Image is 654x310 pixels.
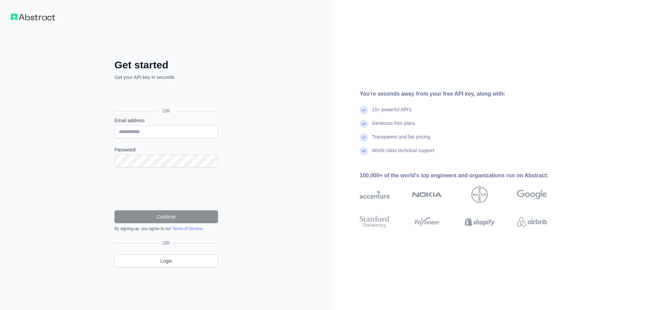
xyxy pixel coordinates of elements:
a: Terms of Service [172,226,202,231]
label: Password [114,146,218,153]
img: check mark [360,147,368,155]
p: Get your API key in seconds [114,74,218,81]
div: Generous free plans [372,120,415,133]
span: OR [157,108,175,114]
span: OR [160,240,173,246]
img: accenture [360,186,390,203]
img: nokia [412,186,442,203]
button: Continue [114,210,218,223]
div: 100,000+ of the world's top engineers and organizations run on Abstract: [360,172,569,180]
div: Transparent and fair pricing [372,133,430,147]
img: airbnb [517,214,547,229]
div: By signing up, you agree to our . [114,226,218,231]
img: check mark [360,120,368,128]
label: Email address [114,117,218,124]
iframe: reCAPTCHA [114,176,218,202]
img: shopify [465,214,495,229]
img: bayer [471,186,488,203]
img: Workflow [11,14,55,20]
img: payoneer [412,214,442,229]
img: check mark [360,106,368,114]
iframe: Sign in with Google Button [111,88,220,103]
img: google [517,186,547,203]
img: stanford university [360,214,390,229]
h2: Get started [114,59,218,71]
a: Login [114,255,218,267]
div: World-class technical support [372,147,434,161]
div: 15+ powerful API's [372,106,411,120]
img: check mark [360,133,368,142]
div: You're seconds away from your free API key, along with: [360,90,569,98]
